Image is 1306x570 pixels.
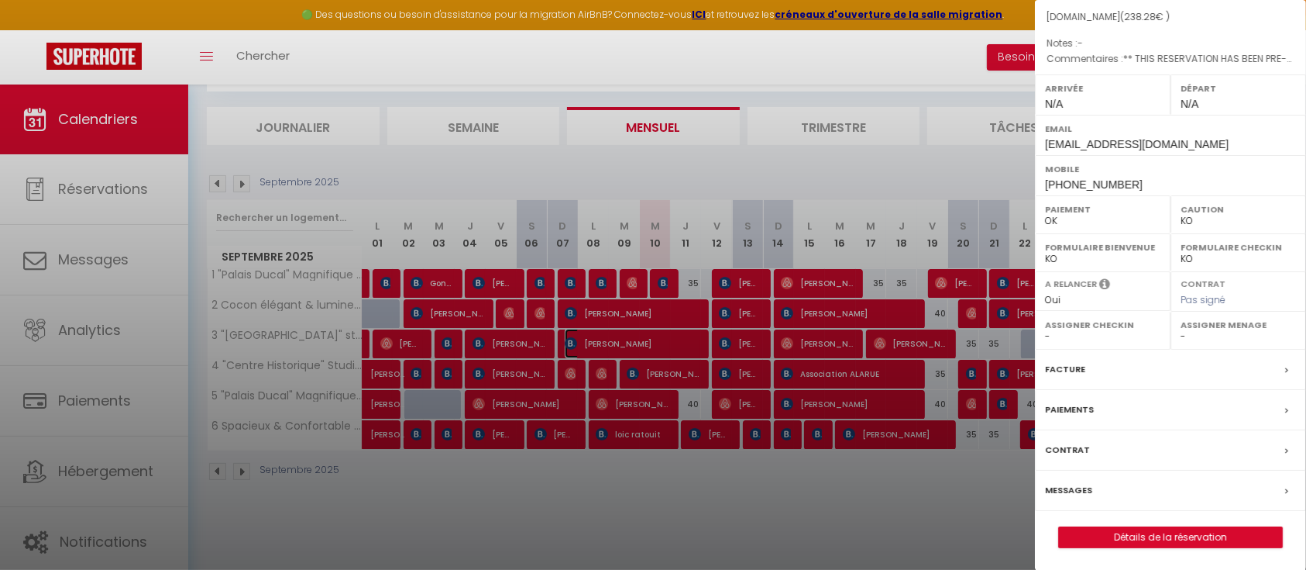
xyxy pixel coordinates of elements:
p: Commentaires : [1047,51,1294,67]
label: Contrat [1045,442,1090,458]
label: Arrivée [1045,81,1160,96]
label: Départ [1181,81,1296,96]
span: N/A [1045,98,1063,110]
label: Caution [1181,202,1296,217]
button: Ouvrir le widget de chat LiveChat [12,6,59,53]
label: Formulaire Bienvenue [1045,240,1160,255]
label: A relancer [1045,278,1097,291]
span: - [1077,36,1083,50]
a: Détails de la réservation [1059,527,1282,548]
button: Détails de la réservation [1058,527,1283,548]
label: Email [1045,121,1296,136]
label: Formulaire Checkin [1181,240,1296,255]
span: Pas signé [1181,293,1225,306]
label: Facture [1045,361,1085,378]
label: Paiements [1045,402,1094,418]
span: N/A [1181,98,1198,110]
label: Mobile [1045,161,1296,177]
span: [EMAIL_ADDRESS][DOMAIN_NAME] [1045,138,1229,150]
label: Paiement [1045,202,1160,217]
p: Notes : [1047,36,1294,51]
span: ( € ) [1120,10,1170,23]
label: Contrat [1181,278,1225,288]
span: 238.28 [1124,10,1156,23]
span: [PHONE_NUMBER] [1045,178,1143,191]
i: Sélectionner OUI si vous souhaiter envoyer les séquences de messages post-checkout [1099,278,1110,295]
label: Assigner Menage [1181,317,1296,333]
label: Assigner Checkin [1045,317,1160,333]
label: Messages [1045,482,1092,499]
div: [DOMAIN_NAME] [1047,10,1294,25]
